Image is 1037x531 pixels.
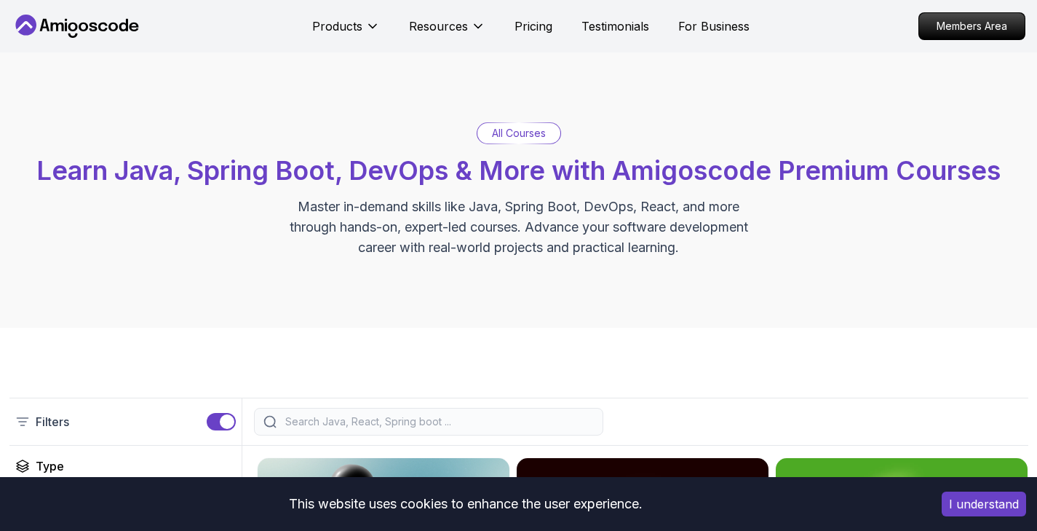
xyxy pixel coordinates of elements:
h2: Type [36,457,64,475]
a: Pricing [514,17,552,35]
p: All Courses [492,126,546,141]
p: Master in-demand skills like Java, Spring Boot, DevOps, React, and more through hands-on, expert-... [274,197,763,258]
div: This website uses cookies to enhance the user experience. [11,488,920,520]
iframe: chat widget [947,440,1037,509]
p: Resources [409,17,468,35]
a: Testimonials [581,17,649,35]
p: Members Area [919,13,1025,39]
a: For Business [678,17,750,35]
span: Learn Java, Spring Boot, DevOps & More with Amigoscode Premium Courses [36,154,1001,186]
button: Resources [409,17,485,47]
button: Accept cookies [942,492,1026,516]
button: Products [312,17,380,47]
input: Search Java, React, Spring boot ... [282,414,594,429]
p: Filters [36,413,69,430]
p: Products [312,17,362,35]
a: Members Area [918,12,1025,40]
